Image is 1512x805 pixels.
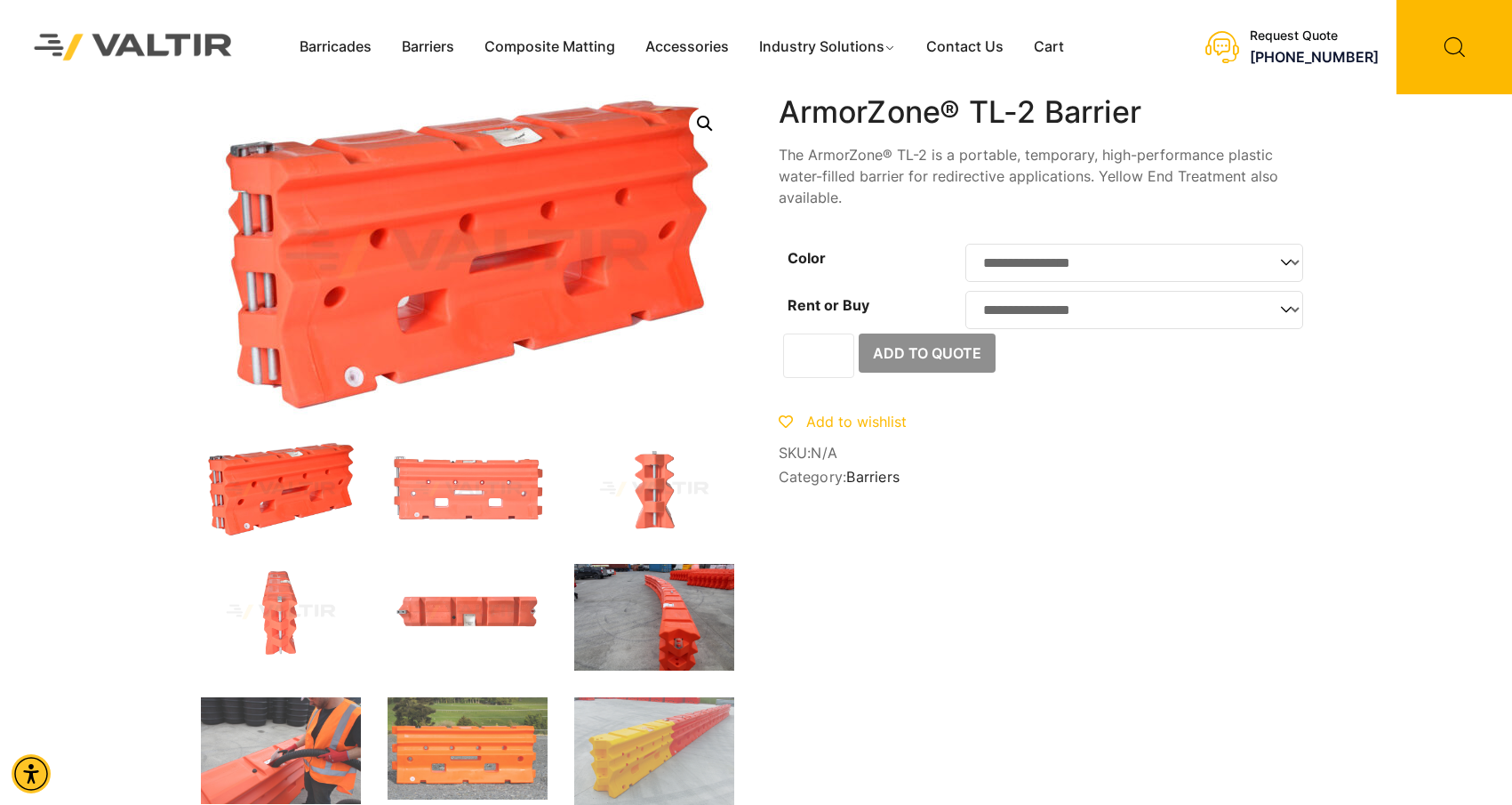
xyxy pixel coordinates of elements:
a: Cart [1019,34,1079,60]
span: SKU: [779,445,1312,462]
img: An orange plastic component with various holes and slots, likely used in construction or machinery. [388,441,548,537]
a: call (888) 496-3625 [1250,48,1379,66]
h1: ArmorZone® TL-2 Barrier [779,94,1312,131]
label: Color [788,249,826,267]
div: Request Quote [1250,28,1379,44]
div: Accessibility Menu [12,754,51,793]
a: Barriers [387,34,469,60]
img: A curved line of bright orange traffic barriers on a concrete surface, with additional barriers s... [574,564,734,671]
a: Barricades [284,34,387,60]
span: N/A [811,444,837,462]
label: Rent or Buy [788,296,869,314]
img: An orange highway barrier with markings, featuring a metal attachment point and safety information. [388,564,548,660]
p: The ArmorZone® TL-2 is a portable, temporary, high-performance plastic water-filled barrier for r... [779,144,1312,208]
img: An orange, zigzag-shaped object with a central metal rod, likely a weight or stabilizer for equip... [574,441,734,537]
img: An orange traffic barrier with a textured surface and multiple holes for securing or connecting. [201,441,361,537]
img: An orange traffic barrier with a modular design, featuring interlocking sections and a metal conn... [201,564,361,660]
img: An orange plastic barrier with holes, set against a green landscape with trees and sheep in the b... [388,697,548,800]
button: Add to Quote [859,334,996,373]
img: A person in an orange safety vest and gloves is using a hose connected to an orange container, wi... [201,697,361,804]
a: Accessories [630,34,744,60]
a: Composite Matting [469,34,630,60]
span: Category: [779,469,1312,486]
a: Barriers [846,468,900,486]
a: Industry Solutions [744,34,912,60]
img: Valtir Rentals [13,13,253,82]
a: Contact Us [911,34,1019,60]
a: Open this option [689,108,721,140]
input: Product quantity [783,334,854,378]
a: Add to wishlist [779,413,907,431]
span: Add to wishlist [806,413,907,431]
